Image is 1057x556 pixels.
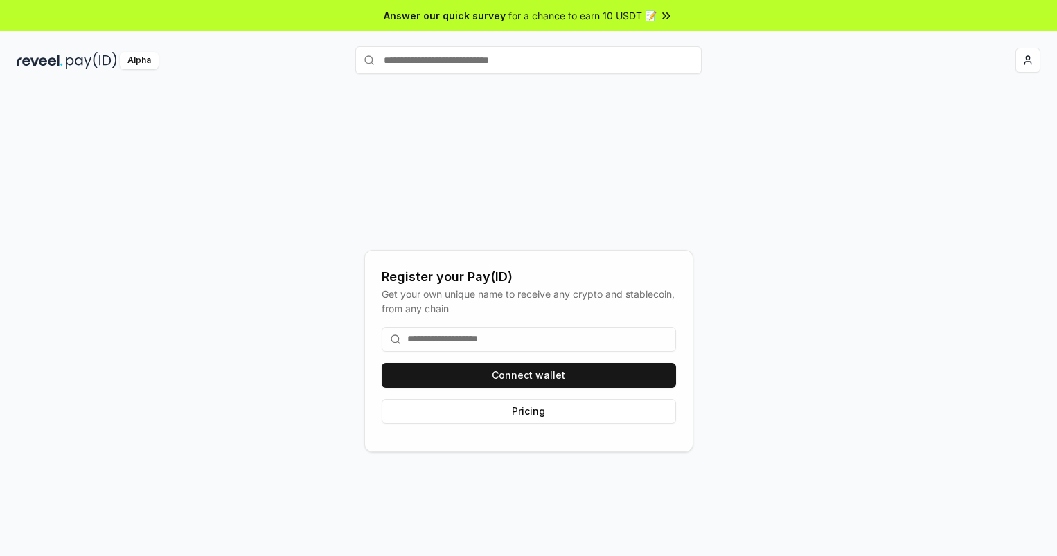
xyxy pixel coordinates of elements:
div: Alpha [120,52,159,69]
button: Pricing [382,399,676,424]
span: Answer our quick survey [384,8,506,23]
img: reveel_dark [17,52,63,69]
span: for a chance to earn 10 USDT 📝 [508,8,657,23]
img: pay_id [66,52,117,69]
div: Register your Pay(ID) [382,267,676,287]
div: Get your own unique name to receive any crypto and stablecoin, from any chain [382,287,676,316]
button: Connect wallet [382,363,676,388]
